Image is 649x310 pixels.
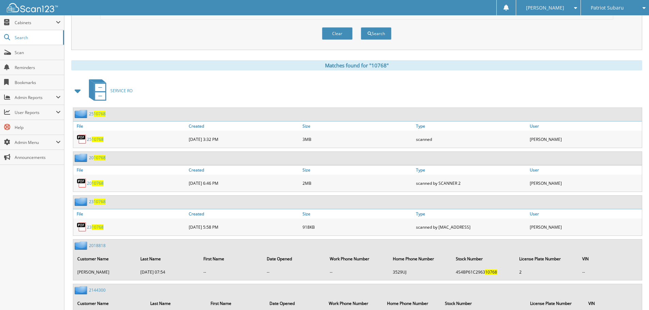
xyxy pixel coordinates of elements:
a: Size [301,121,415,131]
span: 10768 [94,199,106,205]
a: File [73,209,187,218]
a: User [528,121,642,131]
a: Size [301,165,415,175]
a: Created [187,165,301,175]
a: User [528,165,642,175]
td: -- [579,266,641,278]
a: Created [187,121,301,131]
span: Admin Menu [15,140,56,145]
a: 2510768 [89,111,106,117]
td: 3529UJ [389,266,452,278]
span: Announcements [15,154,61,160]
span: User Reports [15,110,56,115]
iframe: Chat Widget [615,277,649,310]
a: 2018818 [89,243,106,248]
th: Date Opened [263,252,326,266]
a: 2010768 [87,180,104,186]
span: Scan [15,50,61,55]
div: scanned by SCANNER 2 [414,176,528,190]
th: Work Phone Number [326,252,389,266]
th: Customer Name [74,252,136,266]
span: 10768 [92,136,104,142]
span: 10768 [92,224,104,230]
th: First Name [200,252,262,266]
div: [PERSON_NAME] [528,220,642,234]
div: 918KB [301,220,415,234]
img: PDF.png [77,222,87,232]
span: Reminders [15,65,61,70]
img: folder2.png [75,153,89,162]
span: Cabinets [15,20,56,26]
a: User [528,209,642,218]
a: Type [414,209,528,218]
div: 2MB [301,176,415,190]
span: [PERSON_NAME] [526,6,564,10]
span: 10768 [94,111,106,117]
button: Clear [322,27,353,40]
a: SERVICE RO [85,77,133,104]
th: License Plate Number [516,252,578,266]
div: scanned by [MAC_ADDRESS] [414,220,528,234]
th: Home Phone Number [389,252,452,266]
a: File [73,165,187,175]
a: File [73,121,187,131]
td: 4S4BP61C2963 [452,266,515,278]
span: Bookmarks [15,80,61,85]
img: PDF.png [77,178,87,188]
a: Type [414,121,528,131]
div: 3MB [301,132,415,146]
td: -- [326,266,389,278]
a: 2010768 [89,155,106,161]
img: folder2.png [75,241,89,250]
a: 2144300 [89,287,106,293]
button: Search [361,27,391,40]
div: [PERSON_NAME] [528,132,642,146]
span: SERVICE RO [110,88,133,94]
div: [DATE] 3:32 PM [187,132,301,146]
img: folder2.png [75,197,89,206]
a: Created [187,209,301,218]
td: [DATE] 07:54 [137,266,199,278]
a: Size [301,209,415,218]
span: Patriot Subaru [591,6,624,10]
span: 10768 [485,269,497,275]
div: Matches found for "10768" [71,60,642,70]
div: [PERSON_NAME] [528,176,642,190]
img: scan123-logo-white.svg [7,3,58,12]
div: [DATE] 6:46 PM [187,176,301,190]
th: VIN [579,252,641,266]
span: Admin Reports [15,95,56,100]
th: Last Name [137,252,199,266]
a: Type [414,165,528,175]
td: -- [263,266,326,278]
td: 2 [516,266,578,278]
img: folder2.png [75,110,89,118]
a: 2510768 [87,136,104,142]
div: scanned [414,132,528,146]
span: Search [15,35,60,40]
th: Stock Number [452,252,515,266]
a: 2310768 [87,224,104,230]
span: 10768 [94,155,106,161]
a: 2310768 [89,199,106,205]
td: -- [200,266,262,278]
img: PDF.png [77,134,87,144]
div: [DATE] 5:58 PM [187,220,301,234]
span: 10768 [92,180,104,186]
td: [PERSON_NAME] [74,266,136,278]
img: folder2.png [75,286,89,294]
span: Help [15,125,61,130]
